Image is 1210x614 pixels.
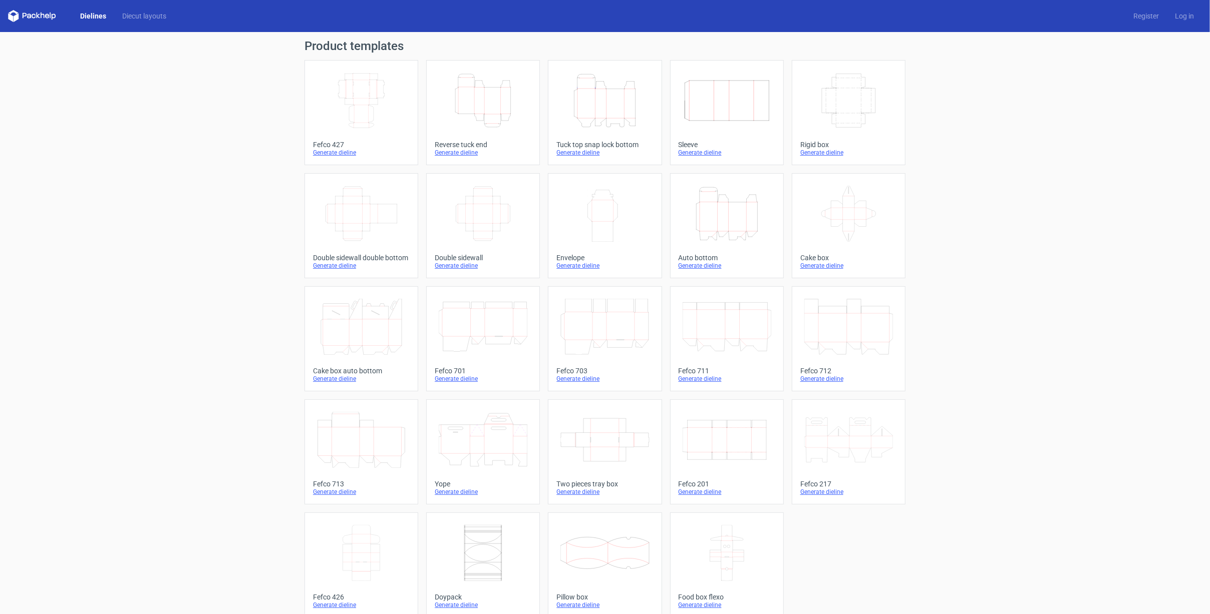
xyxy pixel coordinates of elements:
[670,60,784,165] a: SleeveGenerate dieline
[435,375,531,383] div: Generate dieline
[426,399,540,504] a: YopeGenerate dieline
[548,399,662,504] a: Two pieces tray boxGenerate dieline
[556,375,653,383] div: Generate dieline
[679,480,775,488] div: Fefco 201
[313,149,410,157] div: Generate dieline
[305,286,418,391] a: Cake box auto bottomGenerate dieline
[1125,11,1167,21] a: Register
[556,593,653,601] div: Pillow box
[435,480,531,488] div: Yope
[548,173,662,278] a: EnvelopeGenerate dieline
[792,399,905,504] a: Fefco 217Generate dieline
[679,601,775,609] div: Generate dieline
[435,149,531,157] div: Generate dieline
[305,399,418,504] a: Fefco 713Generate dieline
[670,173,784,278] a: Auto bottomGenerate dieline
[426,173,540,278] a: Double sidewallGenerate dieline
[435,601,531,609] div: Generate dieline
[556,262,653,270] div: Generate dieline
[792,286,905,391] a: Fefco 712Generate dieline
[556,254,653,262] div: Envelope
[792,173,905,278] a: Cake boxGenerate dieline
[435,367,531,375] div: Fefco 701
[800,141,897,149] div: Rigid box
[679,367,775,375] div: Fefco 711
[313,141,410,149] div: Fefco 427
[305,60,418,165] a: Fefco 427Generate dieline
[679,593,775,601] div: Food box flexo
[305,173,418,278] a: Double sidewall double bottomGenerate dieline
[800,149,897,157] div: Generate dieline
[426,286,540,391] a: Fefco 701Generate dieline
[435,262,531,270] div: Generate dieline
[800,375,897,383] div: Generate dieline
[435,488,531,496] div: Generate dieline
[800,367,897,375] div: Fefco 712
[313,488,410,496] div: Generate dieline
[313,262,410,270] div: Generate dieline
[800,254,897,262] div: Cake box
[305,40,905,52] h1: Product templates
[72,11,114,21] a: Dielines
[313,254,410,262] div: Double sidewall double bottom
[556,149,653,157] div: Generate dieline
[114,11,174,21] a: Diecut layouts
[670,399,784,504] a: Fefco 201Generate dieline
[313,593,410,601] div: Fefco 426
[800,262,897,270] div: Generate dieline
[435,254,531,262] div: Double sidewall
[679,149,775,157] div: Generate dieline
[313,480,410,488] div: Fefco 713
[435,593,531,601] div: Doypack
[556,480,653,488] div: Two pieces tray box
[548,60,662,165] a: Tuck top snap lock bottomGenerate dieline
[792,60,905,165] a: Rigid boxGenerate dieline
[679,141,775,149] div: Sleeve
[548,286,662,391] a: Fefco 703Generate dieline
[556,367,653,375] div: Fefco 703
[556,141,653,149] div: Tuck top snap lock bottom
[313,367,410,375] div: Cake box auto bottom
[426,60,540,165] a: Reverse tuck endGenerate dieline
[670,286,784,391] a: Fefco 711Generate dieline
[556,601,653,609] div: Generate dieline
[556,488,653,496] div: Generate dieline
[679,375,775,383] div: Generate dieline
[679,262,775,270] div: Generate dieline
[313,601,410,609] div: Generate dieline
[435,141,531,149] div: Reverse tuck end
[313,375,410,383] div: Generate dieline
[679,254,775,262] div: Auto bottom
[679,488,775,496] div: Generate dieline
[1167,11,1202,21] a: Log in
[800,480,897,488] div: Fefco 217
[800,488,897,496] div: Generate dieline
